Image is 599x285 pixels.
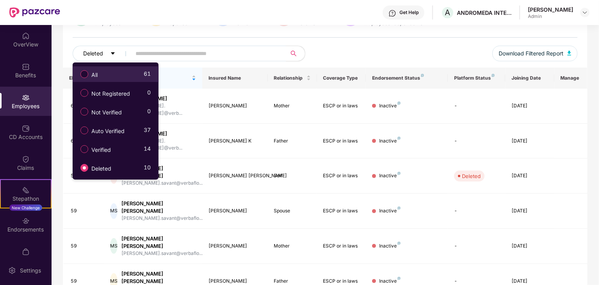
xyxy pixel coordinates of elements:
div: ESCP or in laws [323,102,360,110]
button: Deletedcaret-down [73,46,134,61]
div: [PERSON_NAME].[PERSON_NAME]@verb... [125,102,196,117]
div: MS [110,238,118,254]
img: svg+xml;base64,PHN2ZyBpZD0iQ0RfQWNjb3VudHMiIGRhdGEtbmFtZT0iQ0QgQWNjb3VudHMiIHhtbG5zPSJodHRwOi8vd3... [22,125,30,132]
div: Endorsement Status [372,75,442,81]
div: Father [274,278,311,285]
div: Inactive [379,102,401,110]
div: [PERSON_NAME] [125,130,196,137]
span: 14 [144,144,151,156]
div: Self [274,172,311,180]
img: svg+xml;base64,PHN2ZyBpZD0iRW5kb3JzZW1lbnRzIiB4bWxucz0iaHR0cDovL3d3dy53My5vcmcvMjAwMC9zdmciIHdpZH... [22,217,30,225]
div: [PERSON_NAME] [209,278,262,285]
img: svg+xml;base64,PHN2ZyB4bWxucz0iaHR0cDovL3d3dy53My5vcmcvMjAwMC9zdmciIHdpZHRoPSI4IiBoZWlnaHQ9IjgiIH... [398,102,401,105]
div: Inactive [379,242,401,250]
span: All [88,71,101,79]
span: caret-down [110,51,116,57]
img: svg+xml;base64,PHN2ZyBpZD0iQmVuZWZpdHMiIHhtbG5zPSJodHRwOi8vd3d3LnczLm9yZy8yMDAwL3N2ZyIgd2lkdGg9Ij... [22,63,30,71]
div: ANDROMEDA INTELLIGENT TECHNOLOGY SERVICES PRIVATE LIMITED [457,9,512,16]
div: [PERSON_NAME] [PERSON_NAME] [121,200,203,215]
div: [PERSON_NAME].savant@verbaflo... [121,180,203,187]
div: [DATE] [512,278,548,285]
div: [DATE] [512,137,548,145]
td: - [448,89,505,124]
div: [PERSON_NAME].[PERSON_NAME]@verb... [125,137,196,152]
span: Verified [88,146,114,154]
div: ESCP or in laws [323,137,360,145]
img: svg+xml;base64,PHN2ZyBpZD0iRHJvcGRvd24tMzJ4MzIiIHhtbG5zPSJodHRwOi8vd3d3LnczLm9yZy8yMDAwL3N2ZyIgd2... [582,9,588,16]
div: Inactive [379,172,401,180]
div: Platform Status [454,75,499,81]
th: Manage [554,68,587,89]
span: A [445,8,451,17]
img: svg+xml;base64,PHN2ZyB4bWxucz0iaHR0cDovL3d3dy53My5vcmcvMjAwMC9zdmciIHdpZHRoPSI4IiBoZWlnaHQ9IjgiIH... [492,74,495,77]
span: 61 [144,69,151,81]
div: 59 [71,278,98,285]
div: 59 [71,242,98,250]
div: ESCP or in laws [323,278,360,285]
span: Deleted [83,49,103,58]
div: [DATE] [512,172,548,180]
img: svg+xml;base64,PHN2ZyBpZD0iSG9tZSIgeG1sbnM9Imh0dHA6Ly93d3cudzMub3JnLzIwMDAvc3ZnIiB3aWR0aD0iMjAiIG... [22,32,30,40]
img: svg+xml;base64,PHN2ZyB4bWxucz0iaHR0cDovL3d3dy53My5vcmcvMjAwMC9zdmciIHdpZHRoPSI4IiBoZWlnaHQ9IjgiIH... [398,172,401,175]
button: search [286,46,305,61]
div: MS [110,203,118,219]
div: [PERSON_NAME] [PERSON_NAME] [209,172,262,180]
th: Joining Date [505,68,554,89]
span: 10 [144,163,151,175]
div: [PERSON_NAME].savant@verbaflo... [121,215,203,222]
img: svg+xml;base64,PHN2ZyB4bWxucz0iaHR0cDovL3d3dy53My5vcmcvMjAwMC9zdmciIHdpZHRoPSI4IiBoZWlnaHQ9IjgiIH... [398,277,401,280]
td: - [448,194,505,229]
div: Get Help [399,9,419,16]
span: Not Verified [88,108,125,117]
img: svg+xml;base64,PHN2ZyB4bWxucz0iaHR0cDovL3d3dy53My5vcmcvMjAwMC9zdmciIHdpZHRoPSI4IiBoZWlnaHQ9IjgiIH... [421,74,424,77]
div: [DATE] [512,102,548,110]
div: [PERSON_NAME] [209,102,262,110]
div: [PERSON_NAME] K [209,137,262,145]
div: [PERSON_NAME].savant@verbaflo... [121,250,203,257]
span: 0 [147,107,151,118]
div: New Challenge [9,205,42,211]
img: svg+xml;base64,PHN2ZyBpZD0iQ2xhaW0iIHhtbG5zPSJodHRwOi8vd3d3LnczLm9yZy8yMDAwL3N2ZyIgd2lkdGg9IjIwIi... [22,155,30,163]
img: svg+xml;base64,PHN2ZyBpZD0iRW1wbG95ZWVzIiB4bWxucz0iaHR0cDovL3d3dy53My5vcmcvMjAwMC9zdmciIHdpZHRoPS... [22,94,30,102]
img: svg+xml;base64,PHN2ZyBpZD0iTXlfT3JkZXJzIiBkYXRhLW5hbWU9Ik15IE9yZGVycyIgeG1sbnM9Imh0dHA6Ly93d3cudz... [22,248,30,256]
span: Download Filtered Report [499,49,563,58]
img: svg+xml;base64,PHN2ZyB4bWxucz0iaHR0cDovL3d3dy53My5vcmcvMjAwMC9zdmciIHdpZHRoPSIyMSIgaGVpZ2h0PSIyMC... [22,186,30,194]
div: [PERSON_NAME] [PERSON_NAME] [121,270,203,285]
img: svg+xml;base64,PHN2ZyB4bWxucz0iaHR0cDovL3d3dy53My5vcmcvMjAwMC9zdmciIHdpZHRoPSI4IiBoZWlnaHQ9IjgiIH... [398,137,401,140]
div: Inactive [379,278,401,285]
span: Auto Verified [88,127,128,135]
img: New Pazcare Logo [9,7,60,18]
div: Inactive [379,137,401,145]
td: - [448,124,505,159]
img: svg+xml;base64,PHN2ZyB4bWxucz0iaHR0cDovL3d3dy53My5vcmcvMjAwMC9zdmciIHdpZHRoPSI4IiBoZWlnaHQ9IjgiIH... [398,207,401,210]
span: 0 [147,88,151,100]
th: Relationship [268,68,317,89]
img: svg+xml;base64,PHN2ZyB4bWxucz0iaHR0cDovL3d3dy53My5vcmcvMjAwMC9zdmciIHdpZHRoPSI4IiBoZWlnaHQ9IjgiIH... [398,242,401,245]
img: svg+xml;base64,PHN2ZyB4bWxucz0iaHR0cDovL3d3dy53My5vcmcvMjAwMC9zdmciIHhtbG5zOnhsaW5rPSJodHRwOi8vd3... [567,51,571,55]
td: - [448,229,505,264]
span: EID [69,75,92,81]
div: Admin [528,13,573,20]
div: Mother [274,102,311,110]
th: EID [63,68,104,89]
span: Deleted [88,164,114,173]
span: search [286,50,301,57]
div: ESCP or in laws [323,242,360,250]
div: [PERSON_NAME] [209,242,262,250]
span: Not Registered [88,89,133,98]
div: Settings [18,267,43,274]
div: Inactive [379,207,401,215]
div: Mother [274,242,311,250]
img: svg+xml;base64,PHN2ZyBpZD0iU2V0dGluZy0yMHgyMCIgeG1sbnM9Imh0dHA6Ly93d3cudzMub3JnLzIwMDAvc3ZnIiB3aW... [8,267,16,274]
div: 59 [71,207,98,215]
div: [PERSON_NAME] [528,6,573,13]
div: [PERSON_NAME] [PERSON_NAME] [121,165,203,180]
span: 37 [144,126,151,137]
th: Insured Name [202,68,268,89]
div: Father [274,137,311,145]
div: [PERSON_NAME] [125,95,196,102]
div: ESCP or in laws [323,172,360,180]
div: [PERSON_NAME] [PERSON_NAME] [121,235,203,250]
div: [DATE] [512,207,548,215]
th: Coverage Type [317,68,366,89]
